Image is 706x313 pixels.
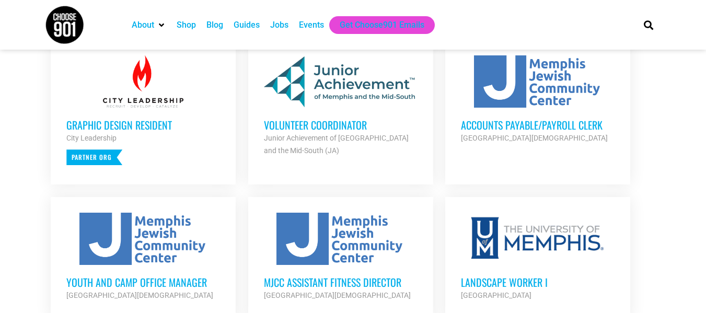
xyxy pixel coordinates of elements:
a: Get Choose901 Emails [340,19,424,31]
strong: [GEOGRAPHIC_DATA][DEMOGRAPHIC_DATA] [461,134,608,142]
p: Partner Org [66,149,122,165]
a: Events [299,19,324,31]
strong: City Leadership [66,134,117,142]
a: Blog [206,19,223,31]
div: Search [640,16,657,33]
a: About [132,19,154,31]
a: Volunteer Coordinator Junior Achievement of [GEOGRAPHIC_DATA] and the Mid-South (JA) [248,40,433,172]
h3: Volunteer Coordinator [264,118,418,132]
strong: [GEOGRAPHIC_DATA][DEMOGRAPHIC_DATA] [264,291,411,299]
a: Jobs [270,19,288,31]
a: Shop [177,19,196,31]
h3: Graphic Design Resident [66,118,220,132]
h3: Youth and Camp Office Manager [66,275,220,289]
a: Accounts Payable/Payroll Clerk [GEOGRAPHIC_DATA][DEMOGRAPHIC_DATA] [445,40,630,160]
strong: [GEOGRAPHIC_DATA] [461,291,531,299]
a: Guides [234,19,260,31]
strong: [GEOGRAPHIC_DATA][DEMOGRAPHIC_DATA] [66,291,213,299]
a: Graphic Design Resident City Leadership Partner Org [51,40,236,181]
strong: Junior Achievement of [GEOGRAPHIC_DATA] and the Mid-South (JA) [264,134,409,155]
nav: Main nav [126,16,626,34]
h3: Accounts Payable/Payroll Clerk [461,118,615,132]
div: About [126,16,171,34]
h3: MJCC Assistant Fitness Director [264,275,418,289]
h3: Landscape Worker I [461,275,615,289]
